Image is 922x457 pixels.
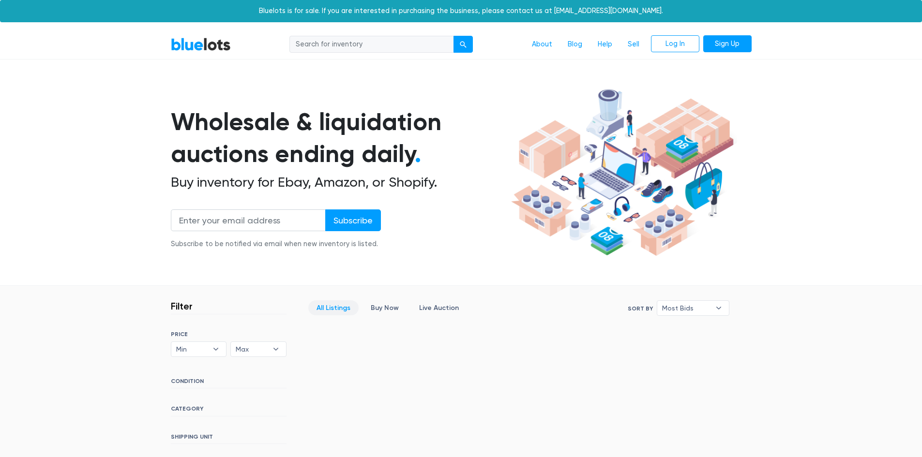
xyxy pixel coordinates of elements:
[415,139,421,168] span: .
[171,106,508,170] h1: Wholesale & liquidation auctions ending daily
[651,35,699,53] a: Log In
[325,209,381,231] input: Subscribe
[590,35,620,54] a: Help
[308,300,359,315] a: All Listings
[524,35,560,54] a: About
[171,174,508,191] h2: Buy inventory for Ebay, Amazon, or Shopify.
[560,35,590,54] a: Blog
[176,342,208,356] span: Min
[628,304,653,313] label: Sort By
[289,36,454,53] input: Search for inventory
[171,37,231,51] a: BlueLots
[266,342,286,356] b: ▾
[620,35,647,54] a: Sell
[411,300,467,315] a: Live Auction
[171,378,287,388] h6: CONDITION
[508,85,737,261] img: hero-ee84e7d0318cb26816c560f6b4441b76977f77a177738b4e94f68c95b2b83dbb.png
[709,301,729,315] b: ▾
[236,342,268,356] span: Max
[171,300,193,312] h3: Filter
[662,301,710,315] span: Most Bids
[171,239,381,250] div: Subscribe to be notified via email when new inventory is listed.
[171,405,287,416] h6: CATEGORY
[363,300,407,315] a: Buy Now
[206,342,226,356] b: ▾
[171,209,326,231] input: Enter your email address
[703,35,752,53] a: Sign Up
[171,433,287,444] h6: SHIPPING UNIT
[171,331,287,338] h6: PRICE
